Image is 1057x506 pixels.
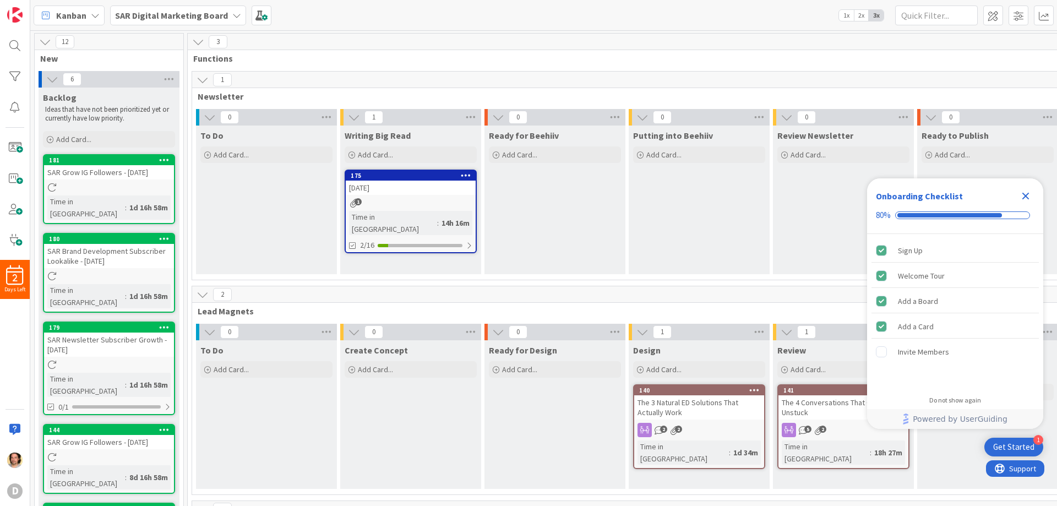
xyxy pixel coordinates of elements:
span: 1 [653,325,672,339]
span: Add Card... [214,150,249,160]
span: Add Card... [646,364,682,374]
span: 1 [355,198,362,205]
span: 2 [660,426,667,433]
div: 140The 3 Natural ED Solutions That Actually Work [634,385,764,420]
span: : [125,290,127,302]
div: Close Checklist [1017,187,1034,205]
div: D [7,483,23,499]
div: 180 [44,234,174,244]
div: Footer [867,409,1043,429]
div: 1d 16h 58m [127,290,171,302]
div: 181 [49,156,174,164]
span: 6 [63,73,81,86]
span: 0 [220,325,239,339]
span: 3x [869,10,884,21]
div: Checklist Container [867,178,1043,429]
div: 140 [639,387,764,394]
div: 141The 4 Conversations That Get You Unstuck [778,385,908,420]
div: Time in [GEOGRAPHIC_DATA] [638,440,729,465]
span: Putting into Beehiiv [633,130,713,141]
div: 1d 16h 58m [127,202,171,214]
span: Powered by UserGuiding [913,412,1007,426]
span: Review [777,345,806,356]
span: 5 [804,426,811,433]
span: Add Card... [935,150,970,160]
span: 0 [364,325,383,339]
span: : [870,447,871,459]
div: Welcome Tour [898,269,945,282]
span: Add Card... [502,150,537,160]
div: Onboarding Checklist [876,189,963,203]
span: 2 [213,288,232,301]
div: 175[DATE] [346,171,476,195]
div: Open Get Started checklist, remaining modules: 1 [984,438,1043,456]
div: The 4 Conversations That Get You Unstuck [778,395,908,420]
div: 179 [49,324,174,331]
span: 0 [941,111,960,124]
a: Powered by UserGuiding [873,409,1038,429]
div: Add a Board is complete. [871,289,1039,313]
span: To Do [200,130,224,141]
span: To Do [200,345,224,356]
div: 1d 34m [731,447,761,459]
span: Ideas that have not been prioritized yet or currently have low priority. [45,105,171,123]
span: 1 [797,325,816,339]
span: 2 [675,426,682,433]
span: Ready for Beehiiv [489,130,559,141]
span: 1 [213,73,232,86]
div: Invite Members is incomplete. [871,340,1039,364]
div: SAR Grow IG Followers - [DATE] [44,435,174,449]
div: SAR Brand Development Subscriber Lookalike - [DATE] [44,244,174,268]
span: 2 [13,274,18,282]
div: 175 [346,171,476,181]
div: Invite Members [898,345,949,358]
span: Design [633,345,661,356]
span: Support [23,2,50,15]
div: Checklist progress: 80% [876,210,1034,220]
span: 0 [509,111,527,124]
span: : [125,202,127,214]
span: Ready to Publish [922,130,989,141]
span: Add Card... [56,134,91,144]
div: 141 [783,387,908,394]
div: Sign Up [898,244,923,257]
span: Kanban [56,9,86,22]
div: 141 [778,385,908,395]
span: 0 [509,325,527,339]
div: Time in [GEOGRAPHIC_DATA] [47,195,125,220]
span: 2x [854,10,869,21]
span: 3 [209,35,227,48]
span: 0 [220,111,239,124]
div: Sign Up is complete. [871,238,1039,263]
span: Add Card... [214,364,249,374]
div: 180 [49,235,174,243]
span: 1x [839,10,854,21]
span: 0 [797,111,816,124]
span: 0 [653,111,672,124]
span: : [437,217,439,229]
div: 18h 27m [871,447,905,459]
div: 8d 16h 58m [127,471,171,483]
div: The 3 Natural ED Solutions That Actually Work [634,395,764,420]
div: Add a Card is complete. [871,314,1039,339]
div: Time in [GEOGRAPHIC_DATA] [782,440,870,465]
div: 144 [49,426,174,434]
div: Do not show again [929,396,981,405]
span: 2 [819,426,826,433]
b: SAR Digital Marketing Board [115,10,228,21]
span: Add Card... [358,364,393,374]
span: Add Card... [791,364,826,374]
div: 140 [634,385,764,395]
div: 180SAR Brand Development Subscriber Lookalike - [DATE] [44,234,174,268]
span: Create Concept [345,345,408,356]
div: 144SAR Grow IG Followers - [DATE] [44,425,174,449]
span: Review Newsletter [777,130,853,141]
div: 179SAR Newsletter Subscriber Growth - [DATE] [44,323,174,357]
span: Writing Big Read [345,130,411,141]
span: Add Card... [358,150,393,160]
div: Time in [GEOGRAPHIC_DATA] [349,211,437,235]
span: 2/16 [360,240,374,251]
div: 181 [44,155,174,165]
div: 1 [1033,435,1043,445]
span: Ready for Design [489,345,557,356]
